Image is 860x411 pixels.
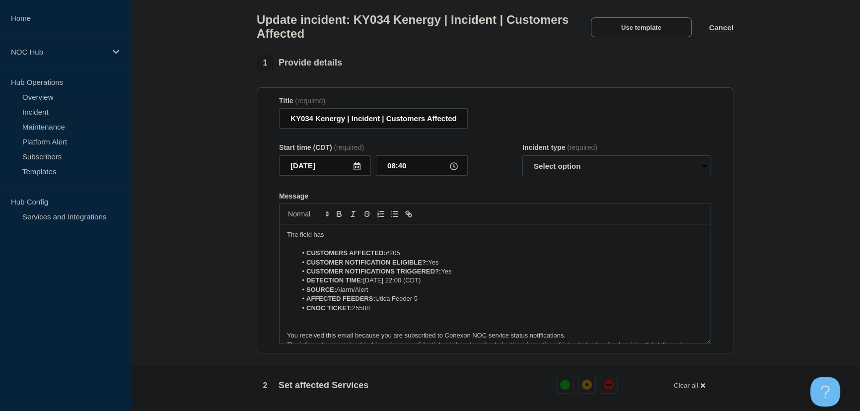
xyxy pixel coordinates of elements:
[810,377,840,407] iframe: Help Scout Beacon - Open
[257,55,342,71] div: Provide details
[287,341,703,359] p: The information contained in this notice is confidential, privileged, and only for the informatio...
[334,143,364,151] span: (required)
[388,208,402,220] button: Toggle bulleted list
[11,48,106,56] p: NOC Hub
[297,285,704,294] li: Alarm/Alert
[257,55,274,71] span: 1
[591,17,692,37] button: Use template
[522,155,711,177] select: Incident type
[287,230,703,239] p: The field has
[306,268,441,275] strong: CUSTOMER NOTIFICATIONS TRIGGERED?:
[257,377,368,394] div: Set affected Services
[297,267,704,276] li: Yes
[306,259,428,266] strong: CUSTOMER NOTIFICATION ELIGIBLE?:
[346,208,360,220] button: Toggle italic text
[297,258,704,267] li: Yes
[279,143,468,151] div: Start time (CDT)
[360,208,374,220] button: Toggle strikethrough text
[297,249,704,258] li: #205
[306,304,352,312] strong: CNOC TICKET:
[376,155,468,176] input: HH:MM
[306,286,336,293] strong: SOURCE:
[279,155,371,176] input: YYYY-MM-DD
[306,295,375,302] strong: AFFECTED FEEDERS:
[306,276,363,284] strong: DETECTION TIME:
[284,208,332,220] span: Font size
[287,331,703,340] p: You received this email because you are subscribed to Conexon NOC service status notifications.
[578,376,596,394] button: affected
[374,208,388,220] button: Toggle ordered list
[279,97,468,105] div: Title
[709,23,733,32] button: Cancel
[295,97,325,105] span: (required)
[567,143,597,151] span: (required)
[556,376,574,394] button: up
[604,380,614,390] div: down
[402,208,416,220] button: Toggle link
[332,208,346,220] button: Toggle bold text
[582,380,592,390] div: affected
[279,108,468,129] input: Title
[279,192,711,200] div: Message
[257,377,274,394] span: 2
[297,294,704,303] li: Utica Feeder 5
[297,304,704,313] li: 25588
[297,276,704,285] li: [DATE] 22:00 (CDT)
[280,224,711,343] div: Message
[257,13,573,41] h1: Update incident: KY034 Kenergy | Incident | Customers Affected
[600,376,618,394] button: down
[306,249,386,257] strong: CUSTOMERS AFFECTED:
[668,376,711,395] button: Clear all
[560,380,570,390] div: up
[522,143,711,151] div: Incident type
